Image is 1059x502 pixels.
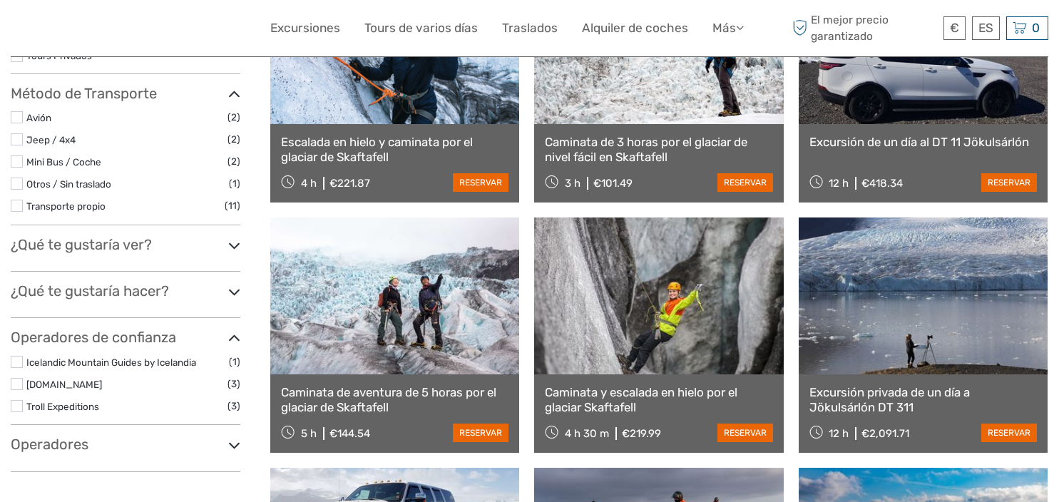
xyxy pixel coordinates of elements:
[229,354,240,370] span: (1)
[972,16,1000,40] div: ES
[26,200,106,212] a: Transporte propio
[301,427,317,440] span: 5 h
[26,401,99,412] a: Troll Expeditions
[950,21,959,35] span: €
[26,134,76,145] a: Jeep / 4x4
[11,436,240,453] h3: Operadores
[593,177,633,190] div: €101.49
[270,18,340,39] a: Excursiones
[227,131,240,148] span: (2)
[364,18,478,39] a: Tours de varios días
[545,385,772,414] a: Caminata y escalada en hielo por el glaciar Skaftafell
[26,156,101,168] a: Mini Bus / Coche
[164,22,181,39] button: Open LiveChat chat widget
[11,282,240,299] h3: ¿Qué te gustaría hacer?
[829,427,849,440] span: 12 h
[981,173,1037,192] a: reservar
[829,177,849,190] span: 12 h
[301,177,317,190] span: 4 h
[227,109,240,125] span: (2)
[565,177,580,190] span: 3 h
[20,25,161,36] p: We're away right now. Please check back later!
[227,376,240,392] span: (3)
[26,112,51,123] a: Avión
[26,50,92,61] a: Tours Privados
[545,135,772,164] a: Caminata de 3 horas por el glaciar de nivel fácil en Skaftafell
[861,177,903,190] div: €418.34
[712,18,744,39] a: Más
[329,177,370,190] div: €221.87
[225,198,240,214] span: (11)
[981,424,1037,442] a: reservar
[453,173,508,192] a: reservar
[26,178,111,190] a: Otros / Sin traslado
[229,175,240,192] span: (1)
[861,427,909,440] div: €2,091.71
[281,135,508,164] a: Escalada en hielo y caminata por el glaciar de Skaftafell
[502,18,558,39] a: Traslados
[11,85,240,102] h3: Método de Transporte
[809,385,1037,414] a: Excursión privada de un día a Jökulsárlón DT 311
[11,329,240,346] h3: Operadores de confianza
[717,424,773,442] a: reservar
[26,379,102,390] a: [DOMAIN_NAME]
[1030,21,1042,35] span: 0
[622,427,661,440] div: €219.99
[26,357,196,368] a: Icelandic Mountain Guides by Icelandia
[281,385,508,414] a: Caminata de aventura de 5 horas por el glaciar de Skaftafell
[582,18,688,39] a: Alquiler de coches
[227,398,240,414] span: (3)
[227,153,240,170] span: (2)
[11,236,240,253] h3: ¿Qué te gustaría ver?
[565,427,609,440] span: 4 h 30 m
[329,427,370,440] div: €144.54
[453,424,508,442] a: reservar
[789,12,940,43] span: El mejor precio garantizado
[717,173,773,192] a: reservar
[809,135,1037,149] a: Excursión de un día al DT 11 Jökulsárlón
